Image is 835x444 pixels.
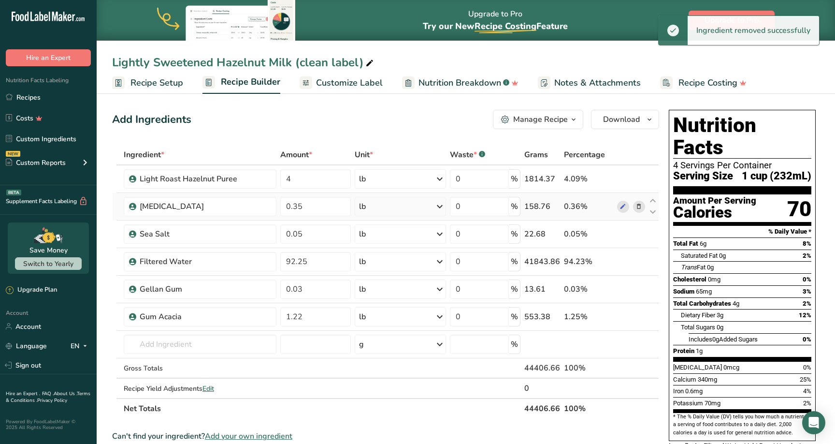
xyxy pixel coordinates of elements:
[359,283,366,295] div: lb
[673,400,703,407] span: Potassium
[140,201,260,212] div: [MEDICAL_DATA]
[524,201,560,212] div: 158.76
[673,347,694,355] span: Protein
[564,362,613,374] div: 100%
[6,338,47,355] a: Language
[29,245,68,255] div: Save Money
[524,283,560,295] div: 13.61
[6,390,90,404] a: Terms & Conditions .
[673,206,756,220] div: Calories
[681,311,715,319] span: Dietary Fiber
[803,252,811,259] span: 2%
[522,398,562,418] th: 44406.66
[15,257,82,270] button: Switch to Yearly
[564,228,613,240] div: 0.05%
[719,252,726,259] span: 0g
[140,256,260,267] div: Filtered Water
[124,384,277,394] div: Recipe Yield Adjustments
[6,190,21,195] div: BETA
[355,149,373,161] span: Unit
[564,173,613,185] div: 4.09%
[42,390,54,397] a: FAQ .
[803,400,811,407] span: 2%
[689,336,758,343] span: Includes Added Sugars
[723,364,739,371] span: 0mcg
[538,72,641,94] a: Notes & Attachments
[787,196,811,222] div: 70
[591,110,659,129] button: Download
[564,256,613,267] div: 94.23%
[673,376,696,383] span: Calcium
[564,201,613,212] div: 0.36%
[450,149,485,161] div: Waste
[524,149,548,161] span: Grams
[124,149,164,161] span: Ingredient
[681,252,718,259] span: Saturated Fat
[717,311,723,319] span: 3g
[681,324,715,331] span: Total Sugars
[359,201,366,212] div: lb
[202,384,214,393] span: Edit
[708,276,720,283] span: 0mg
[712,336,719,343] span: 0g
[124,335,277,354] input: Add Ingredient
[803,364,811,371] span: 0%
[800,376,811,383] span: 25%
[681,264,697,271] i: Trans
[71,340,91,352] div: EN
[698,376,717,383] span: 340mg
[803,387,811,395] span: 4%
[673,276,706,283] span: Cholesterol
[660,72,747,94] a: Recipe Costing
[54,390,77,397] a: About Us .
[524,362,560,374] div: 44406.66
[803,276,811,283] span: 0%
[524,311,560,323] div: 553.38
[564,149,605,161] span: Percentage
[673,288,694,295] span: Sodium
[402,72,518,94] a: Nutrition Breakdown
[733,300,739,307] span: 4g
[681,264,705,271] span: Fat
[6,390,40,397] a: Hire an Expert .
[688,16,819,45] div: Ingredient removed successfully
[300,72,383,94] a: Customize Label
[359,228,366,240] div: lb
[359,173,366,185] div: lb
[359,339,364,350] div: g
[673,114,811,159] h1: Nutrition Facts
[554,76,641,89] span: Notes & Attachments
[524,383,560,394] div: 0
[359,311,366,323] div: lb
[37,397,67,404] a: Privacy Policy
[6,49,91,66] button: Hire an Expert
[280,149,312,161] span: Amount
[803,288,811,295] span: 3%
[803,240,811,247] span: 8%
[205,430,292,442] span: Add your own ingredient
[524,256,560,267] div: 41843.86
[423,20,568,32] span: Try our New Feature
[803,336,811,343] span: 0%
[564,283,613,295] div: 0.03%
[6,158,66,168] div: Custom Reports
[689,11,775,30] button: Upgrade to Pro
[122,398,523,418] th: Net Totals
[562,398,615,418] th: 100%
[673,300,731,307] span: Total Carbohydrates
[112,112,191,128] div: Add Ingredients
[673,170,733,182] span: Serving Size
[202,71,280,94] a: Recipe Builder
[673,240,698,247] span: Total Fat
[513,114,568,125] div: Manage Recipe
[705,15,759,26] span: Upgrade to Pro
[140,173,260,185] div: Light Roast Hazelnut Puree
[707,264,714,271] span: 0g
[112,430,659,442] div: Can't find your ingredient?
[717,324,723,331] span: 0g
[316,76,383,89] span: Customize Label
[705,400,720,407] span: 70mg
[802,411,825,434] div: Open Intercom Messenger
[475,20,536,32] span: Recipe Costing
[6,285,57,295] div: Upgrade Plan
